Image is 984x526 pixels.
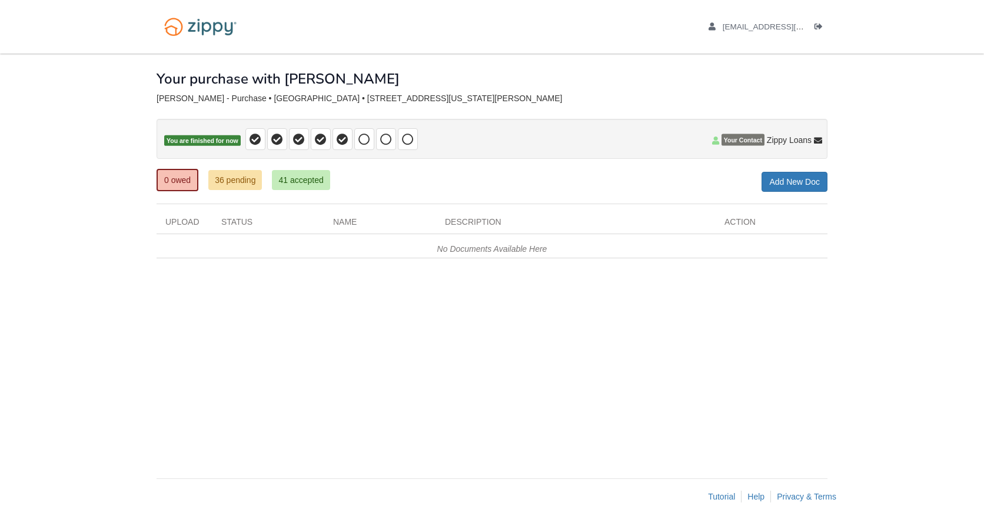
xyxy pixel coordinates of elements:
[722,134,764,146] span: Your Contact
[716,216,827,234] div: Action
[157,216,212,234] div: Upload
[164,135,241,147] span: You are finished for now
[157,71,400,86] h1: Your purchase with [PERSON_NAME]
[723,22,857,31] span: fer0885@icloud.com
[747,492,764,501] a: Help
[762,172,827,192] a: Add New Doc
[324,216,436,234] div: Name
[436,216,716,234] div: Description
[815,22,827,34] a: Log out
[709,22,857,34] a: edit profile
[272,170,330,190] a: 41 accepted
[157,12,244,42] img: Logo
[212,216,324,234] div: Status
[708,492,735,501] a: Tutorial
[437,244,547,254] em: No Documents Available Here
[777,492,836,501] a: Privacy & Terms
[157,169,198,191] a: 0 owed
[208,170,262,190] a: 36 pending
[157,94,827,104] div: [PERSON_NAME] - Purchase • [GEOGRAPHIC_DATA] • [STREET_ADDRESS][US_STATE][PERSON_NAME]
[767,134,812,146] span: Zippy Loans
